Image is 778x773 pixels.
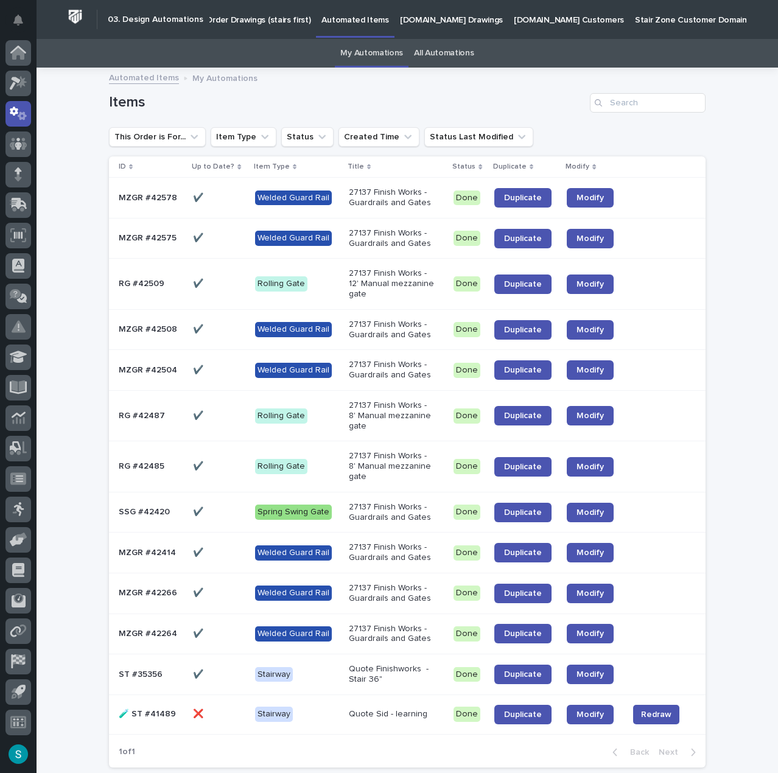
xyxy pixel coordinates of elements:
[567,503,614,522] a: Modify
[349,451,436,481] p: 27137 Finish Works - 8' Manual mezzanine gate
[255,586,332,601] div: Welded Guard Rail
[494,665,552,684] a: Duplicate
[109,441,706,492] tr: RG #42485RG #42485 ✔️✔️ Rolling Gate27137 Finish Works - 8' Manual mezzanine gateDoneDuplicateModify
[109,614,706,654] tr: MZGR #42264MZGR #42264 ✔️✔️ Welded Guard Rail27137 Finish Works - Guardrails and GatesDoneDuplica...
[576,366,604,374] span: Modify
[281,127,334,147] button: Status
[504,548,542,557] span: Duplicate
[193,459,206,472] p: ✔️
[109,127,206,147] button: This Order is For...
[494,320,552,340] a: Duplicate
[349,583,436,604] p: 27137 Finish Works - Guardrails and Gates
[255,231,332,246] div: Welded Guard Rail
[193,626,206,639] p: ✔️
[119,231,179,243] p: MZGR #42575
[192,160,234,173] p: Up to Date?
[109,70,179,84] a: Automated Items
[193,545,206,558] p: ✔️
[566,160,589,173] p: Modify
[576,280,604,289] span: Modify
[576,508,604,517] span: Modify
[504,629,542,638] span: Duplicate
[255,191,332,206] div: Welded Guard Rail
[454,586,480,601] div: Done
[211,127,276,147] button: Item Type
[255,363,332,378] div: Welded Guard Rail
[109,492,706,533] tr: SSG #42420SSG #42420 ✔️✔️ Spring Swing Gate27137 Finish Works - Guardrails and GatesDoneDuplicate...
[5,741,31,767] button: users-avatar
[567,188,614,208] a: Modify
[494,584,552,603] a: Duplicate
[349,228,436,249] p: 27137 Finish Works - Guardrails and Gates
[504,508,542,517] span: Duplicate
[255,276,307,292] div: Rolling Gate
[193,191,206,203] p: ✔️
[349,624,436,645] p: 27137 Finish Works - Guardrails and Gates
[567,360,614,380] a: Modify
[504,463,542,471] span: Duplicate
[119,459,167,472] p: RG #42485
[454,231,480,246] div: Done
[109,533,706,573] tr: MZGR #42414MZGR #42414 ✔️✔️ Welded Guard Rail27137 Finish Works - Guardrails and GatesDoneDuplica...
[576,194,604,202] span: Modify
[15,15,31,34] div: Notifications
[633,705,679,724] button: Redraw
[494,543,552,562] a: Duplicate
[454,707,480,722] div: Done
[109,94,585,111] h1: Items
[424,127,533,147] button: Status Last Modified
[340,39,403,68] a: My Automations
[193,363,206,376] p: ✔️
[193,667,206,680] p: ✔️
[119,545,178,558] p: MZGR #42414
[576,463,604,471] span: Modify
[5,7,31,33] button: Notifications
[349,664,436,685] p: Quote Finishworks - Stair 36"
[567,275,614,294] a: Modify
[349,360,436,380] p: 27137 Finish Works - Guardrails and Gates
[454,626,480,642] div: Done
[255,626,332,642] div: Welded Guard Rail
[119,667,165,680] p: ST #35356
[494,188,552,208] a: Duplicate
[504,280,542,289] span: Duplicate
[494,705,552,724] a: Duplicate
[348,160,364,173] p: Title
[349,187,436,208] p: 27137 Finish Works - Guardrails and Gates
[454,363,480,378] div: Done
[504,234,542,243] span: Duplicate
[567,624,614,643] a: Modify
[623,748,649,757] span: Back
[494,406,552,425] a: Duplicate
[338,127,419,147] button: Created Time
[504,411,542,420] span: Duplicate
[567,584,614,603] a: Modify
[494,503,552,522] a: Duplicate
[567,457,614,477] a: Modify
[109,350,706,391] tr: MZGR #42504MZGR #42504 ✔️✔️ Welded Guard Rail27137 Finish Works - Guardrails and GatesDoneDuplica...
[590,93,706,113] input: Search
[603,747,654,758] button: Back
[659,748,685,757] span: Next
[567,705,614,724] a: Modify
[349,400,436,431] p: 27137 Finish Works - 8' Manual mezzanine gate
[576,411,604,420] span: Modify
[454,322,480,337] div: Done
[414,39,474,68] a: All Automations
[504,589,542,598] span: Duplicate
[254,160,290,173] p: Item Type
[454,276,480,292] div: Done
[494,229,552,248] a: Duplicate
[193,408,206,421] p: ✔️
[255,322,332,337] div: Welded Guard Rail
[494,360,552,380] a: Duplicate
[255,707,293,722] div: Stairway
[119,363,180,376] p: MZGR #42504
[255,459,307,474] div: Rolling Gate
[255,408,307,424] div: Rolling Gate
[349,542,436,563] p: 27137 Finish Works - Guardrails and Gates
[255,505,332,520] div: Spring Swing Gate
[576,548,604,557] span: Modify
[641,708,671,721] span: Redraw
[193,231,206,243] p: ✔️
